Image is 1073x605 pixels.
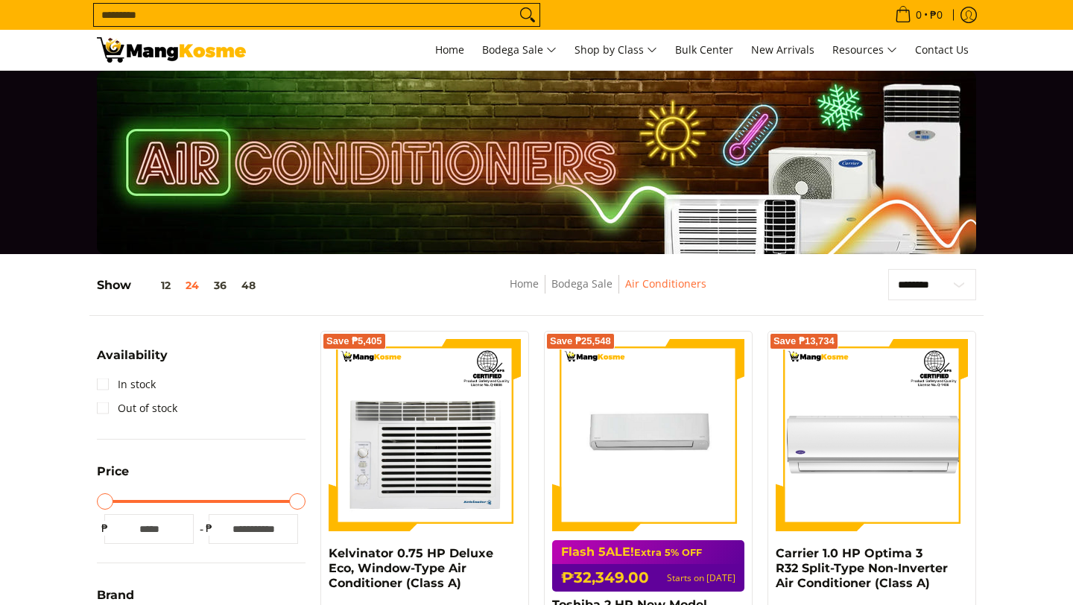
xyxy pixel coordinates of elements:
a: New Arrivals [744,30,822,70]
span: • [890,7,947,23]
a: Resources [825,30,905,70]
summary: Open [97,349,168,373]
span: ₱ [201,521,216,536]
span: Bodega Sale [482,41,557,60]
a: Out of stock [97,396,177,420]
span: Save ₱25,548 [550,337,611,346]
span: Brand [97,589,134,601]
a: Bodega Sale [551,276,613,291]
button: 12 [131,279,178,291]
img: Bodega Sale Aircon l Mang Kosme: Home Appliances Warehouse Sale [97,37,246,63]
a: Carrier 1.0 HP Optima 3 R32 Split-Type Non-Inverter Air Conditioner (Class A) [776,546,948,590]
a: Kelvinator 0.75 HP Deluxe Eco, Window-Type Air Conditioner (Class A) [329,546,493,590]
span: New Arrivals [751,42,814,57]
span: Shop by Class [575,41,657,60]
button: 24 [178,279,206,291]
span: Save ₱13,734 [773,337,835,346]
button: 36 [206,279,234,291]
a: Home [428,30,472,70]
span: Availability [97,349,168,361]
a: Bodega Sale [475,30,564,70]
span: ₱ [97,521,112,536]
span: Bulk Center [675,42,733,57]
span: Home [435,42,464,57]
a: Bulk Center [668,30,741,70]
h5: Show [97,278,263,293]
span: Contact Us [915,42,969,57]
nav: Main Menu [261,30,976,70]
span: ₱0 [928,10,945,20]
img: Kelvinator 0.75 HP Deluxe Eco, Window-Type Air Conditioner (Class A) [329,339,521,531]
span: 0 [914,10,924,20]
a: In stock [97,373,156,396]
a: Contact Us [908,30,976,70]
summary: Open [97,466,129,489]
img: Toshiba 2 HP New Model Split-Type Inverter Air Conditioner (Class A) [552,339,744,531]
span: Resources [832,41,897,60]
span: Price [97,466,129,478]
a: Home [510,276,539,291]
span: Save ₱5,405 [326,337,382,346]
img: Carrier 1.0 HP Optima 3 R32 Split-Type Non-Inverter Air Conditioner (Class A) [776,339,968,531]
a: Shop by Class [567,30,665,70]
nav: Breadcrumbs [401,275,815,308]
a: Air Conditioners [625,276,706,291]
button: 48 [234,279,263,291]
button: Search [516,4,539,26]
